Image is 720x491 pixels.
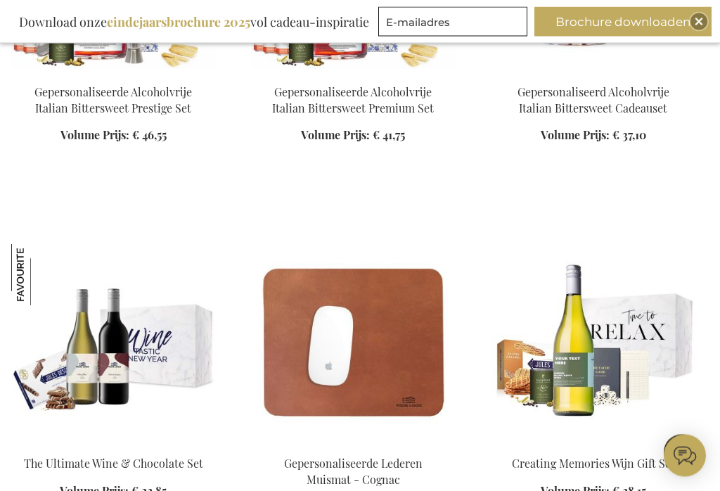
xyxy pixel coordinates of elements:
[541,128,610,143] span: Volume Prijs:
[491,67,695,80] a: Personalised Non-Alcoholic Italian Bittersweet Gift
[11,67,215,80] a: Gepersonaliseerde Alcoholvrije Italian Bittersweet Prestige Set
[11,245,72,306] img: The Ultimate Wine & Chocolate Set
[534,7,712,37] button: Brochure downloaden
[664,435,706,477] iframe: belco-activator-frame
[378,7,527,37] input: E-mailadres
[301,128,405,144] a: Volume Prijs: € 41,75
[132,128,167,143] span: € 46,55
[24,457,203,471] a: The Ultimate Wine & Chocolate Set
[378,7,532,41] form: marketing offers and promotions
[517,85,669,116] a: Gepersonaliseerd Alcoholvrije Italian Bittersweet Cadeauset
[272,85,434,116] a: Gepersonaliseerde Alcoholvrije Italian Bittersweet Premium Set
[107,13,250,30] b: eindejaarsbrochure 2025
[612,128,646,143] span: € 37,10
[251,439,455,452] a: Leather Mouse Pad - Cognac
[690,13,707,30] div: Close
[34,85,192,116] a: Gepersonaliseerde Alcoholvrije Italian Bittersweet Prestige Set
[695,18,703,26] img: Close
[251,67,455,80] a: Personalised Non-Alcoholic Italian Bittersweet Premium Set
[251,245,455,442] img: Leather Mouse Pad - Cognac
[284,457,423,487] a: Gepersonaliseerde Lederen Muismat - Cognac
[541,128,646,144] a: Volume Prijs: € 37,10
[60,128,129,143] span: Volume Prijs:
[11,439,215,452] a: Beer Apéro Gift Box The Ultimate Wine & Chocolate Set
[60,128,167,144] a: Volume Prijs: € 46,55
[491,439,695,452] a: Personalised White Wine
[13,7,375,37] div: Download onze vol cadeau-inspiratie
[301,128,370,143] span: Volume Prijs:
[491,245,695,442] img: Personalised White Wine
[512,457,675,471] a: Creating Memories Wijn Gift Set
[373,128,405,143] span: € 41,75
[11,245,215,442] img: Beer Apéro Gift Box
